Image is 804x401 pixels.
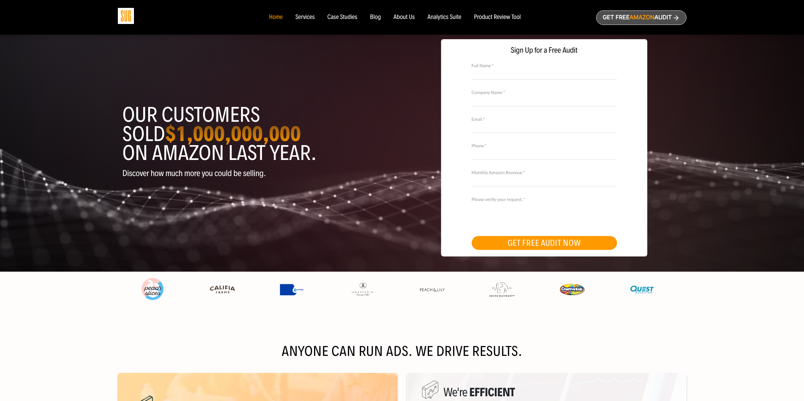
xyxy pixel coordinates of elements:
[123,169,397,178] p: Discover how much more you could be selling.
[474,14,521,21] a: Product Review Tool
[472,142,617,149] label: Phone *
[295,14,315,21] a: Services
[559,284,585,295] img: Creative Kids
[140,277,165,302] img: Peach Slices
[472,116,617,123] label: Email *
[629,14,654,21] span: Amazon
[422,380,438,399] img: We are Smart
[472,196,617,203] label: Please verify your request. *
[472,89,617,96] label: Company Name *
[210,283,235,296] img: Califia Farms
[472,95,617,106] input: Company Name *
[165,121,301,147] strong: $1,000,000,000
[472,169,617,176] label: Monthly Amazon Revenue *
[394,14,415,21] a: About Us
[469,385,515,399] span: Efficient
[269,14,282,21] a: Home
[472,236,617,250] button: GET FREE AUDIT NOW
[629,283,655,296] img: Quest Nutriton
[370,14,381,21] a: Blog
[118,8,134,24] img: Sug
[472,175,617,186] input: Monthly Amazon Revenue *
[427,14,461,21] a: Analytics Suite
[280,284,305,295] img: Express Water
[472,68,617,79] input: Full Name *
[420,288,445,292] img: Peach & Lily
[350,282,375,297] img: Anastasia Beverly Hills
[489,282,515,297] img: Drunk Elephant
[472,202,568,227] iframe: reCAPTCHA
[472,149,617,160] input: Contact Number *
[472,122,617,133] input: Email *
[118,345,686,358] h2: Anyone can run ads. We drive results.
[327,14,357,21] a: Case Studies
[123,105,397,162] h1: Our customers sold on Amazon last year.
[448,46,641,55] span: Sign Up for a Free Audit
[472,62,617,69] label: Full Name *
[596,10,686,25] a: Get freeAmazonAudit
